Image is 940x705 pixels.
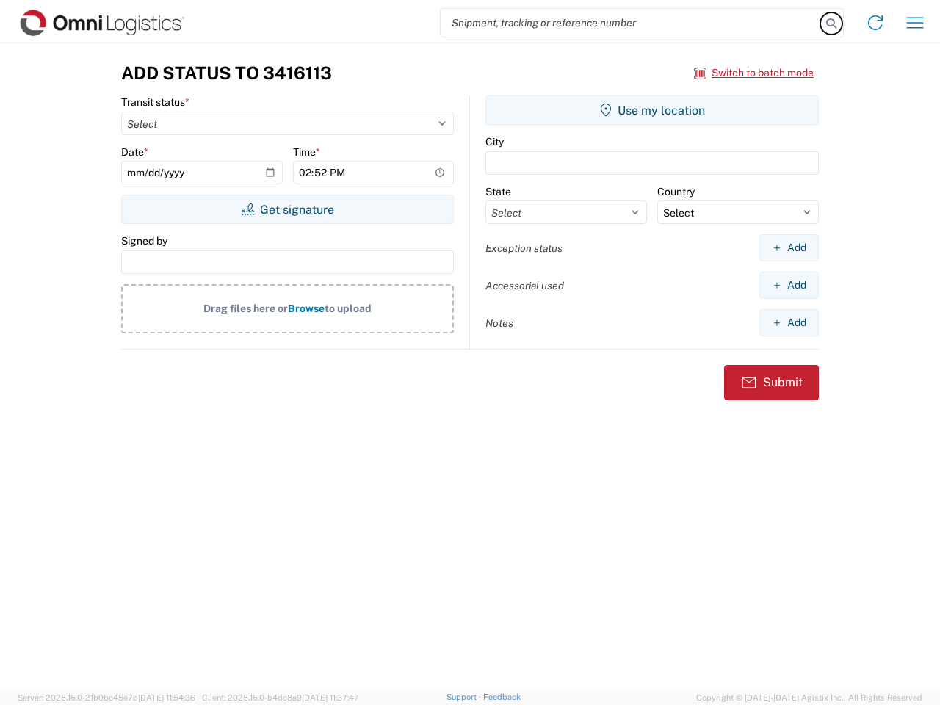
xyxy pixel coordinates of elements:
[441,9,821,37] input: Shipment, tracking or reference number
[485,95,819,125] button: Use my location
[288,303,325,314] span: Browse
[657,185,695,198] label: Country
[18,693,195,702] span: Server: 2025.16.0-21b0bc45e7b
[325,303,372,314] span: to upload
[203,303,288,314] span: Drag files here or
[759,234,819,261] button: Add
[302,693,359,702] span: [DATE] 11:37:47
[202,693,359,702] span: Client: 2025.16.0-b4dc8a9
[138,693,195,702] span: [DATE] 11:54:36
[121,95,189,109] label: Transit status
[121,195,454,224] button: Get signature
[759,309,819,336] button: Add
[485,279,564,292] label: Accessorial used
[724,365,819,400] button: Submit
[759,272,819,299] button: Add
[696,691,922,704] span: Copyright © [DATE]-[DATE] Agistix Inc., All Rights Reserved
[293,145,320,159] label: Time
[121,62,332,84] h3: Add Status to 3416113
[485,185,511,198] label: State
[121,234,167,247] label: Signed by
[446,693,483,701] a: Support
[694,61,814,85] button: Switch to batch mode
[483,693,521,701] a: Feedback
[121,145,148,159] label: Date
[485,242,563,255] label: Exception status
[485,135,504,148] label: City
[485,317,513,330] label: Notes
